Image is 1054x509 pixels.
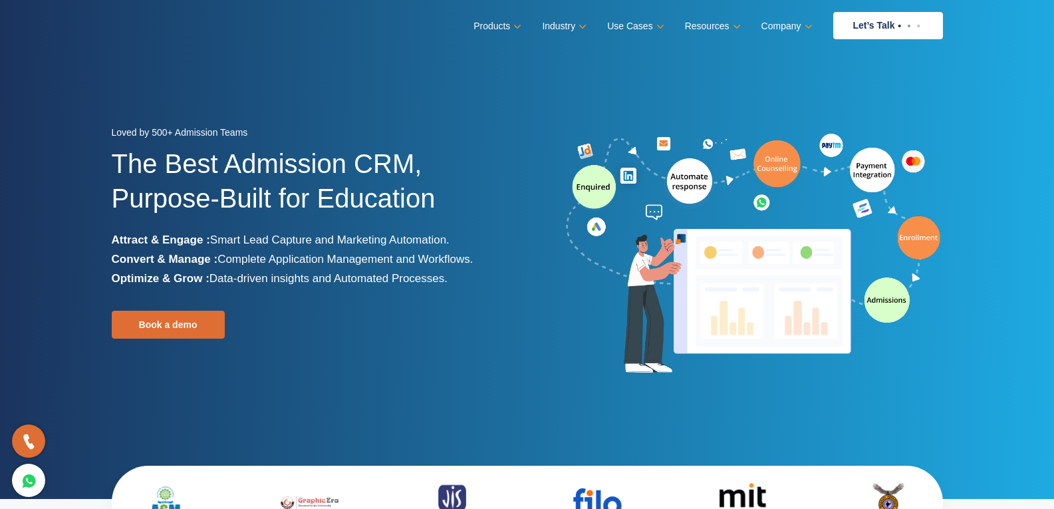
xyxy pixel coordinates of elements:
span: Data-driven insights and Automated Processes. [209,272,448,285]
div: Loved by 500+ Admission Teams [112,123,517,146]
img: admission-software-home-page-header [564,130,943,379]
b: Convert & Manage : [112,253,218,265]
a: Resources [685,17,738,36]
span: Smart Lead Capture and Marketing Automation. [210,234,450,246]
a: Products [473,17,519,36]
a: Industry [542,17,584,36]
a: Use Cases [607,17,661,36]
a: Let’s Talk [833,12,943,39]
b: Attract & Engage : [112,234,210,246]
b: Optimize & Grow : [112,272,209,285]
h1: The Best Admission CRM, Purpose-Built for Education [112,146,517,230]
span: Complete Application Management and Workflows. [217,253,473,265]
a: Company [761,17,810,36]
a: Book a demo [112,311,225,339]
